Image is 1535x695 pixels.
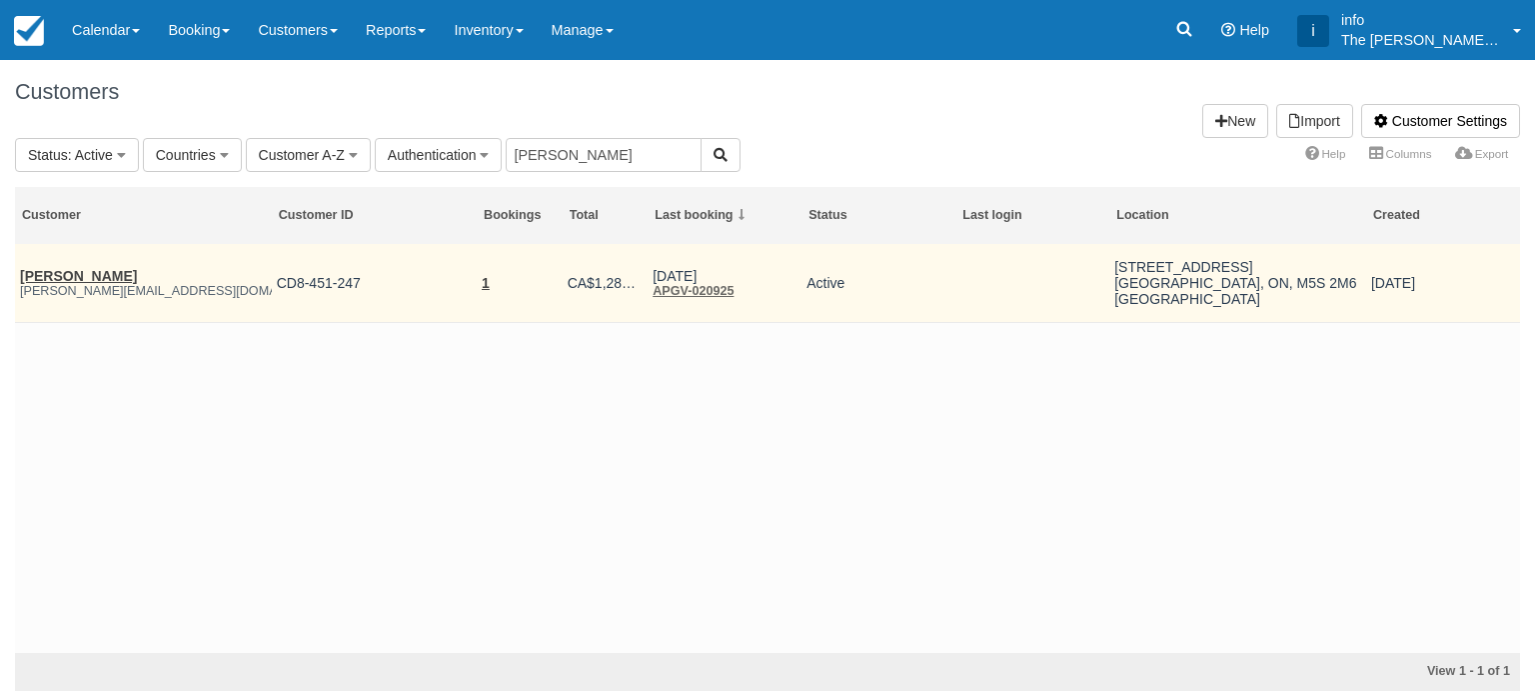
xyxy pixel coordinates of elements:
[1373,207,1514,224] div: Created
[1276,104,1353,138] a: Import
[15,244,272,323] td: Ulrich Tepassu.tepass@utoronto.ca
[570,207,642,224] div: Total
[1202,104,1268,138] a: New
[1366,244,1520,323] td: Aug 27
[143,138,242,172] button: Countries
[1109,244,1366,323] td: 271 Brunswick AveToronto, ON, M5S 2M6Canada
[68,147,113,163] span: : Active
[1361,104,1520,138] a: Customer Settings
[14,16,44,46] img: checkfront-main-nav-mini-logo.png
[22,207,265,224] div: Customer
[484,207,556,224] div: Bookings
[477,244,563,323] td: 1
[962,207,1103,224] div: Last login
[653,284,734,298] a: APGV-020925
[808,207,949,224] div: Status
[1028,663,1510,681] div: View 1 - 1 of 1
[259,147,345,163] span: Customer A-Z
[15,80,1520,104] h1: Customers
[655,207,795,224] div: Last booking
[156,147,216,163] span: Countries
[375,138,503,172] button: Authentication
[1239,22,1269,38] span: Help
[801,244,955,323] td: Active
[1221,23,1235,37] i: Help
[28,147,68,163] span: Status
[563,244,649,323] td: CA$1,281.00
[20,268,137,284] a: [PERSON_NAME]
[20,284,267,298] em: [PERSON_NAME][EMAIL_ADDRESS][DOMAIN_NAME]
[1357,140,1443,168] a: Columns
[1443,140,1520,168] a: Export
[279,207,471,224] div: Customer ID
[15,138,139,172] button: Status: Active
[1341,30,1501,50] p: The [PERSON_NAME] Shale Geoscience Foundation
[1297,15,1329,47] div: i
[482,275,490,291] a: 1
[1116,207,1359,224] div: Location
[246,138,371,172] button: Customer A-Z
[388,147,477,163] span: Authentication
[1293,140,1520,171] ul: More
[272,244,477,323] td: CD8-451-247
[506,138,702,172] input: Search Customers
[1293,140,1357,168] a: Help
[1341,10,1501,30] p: info
[648,244,801,323] td: Sep 2APGV-020925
